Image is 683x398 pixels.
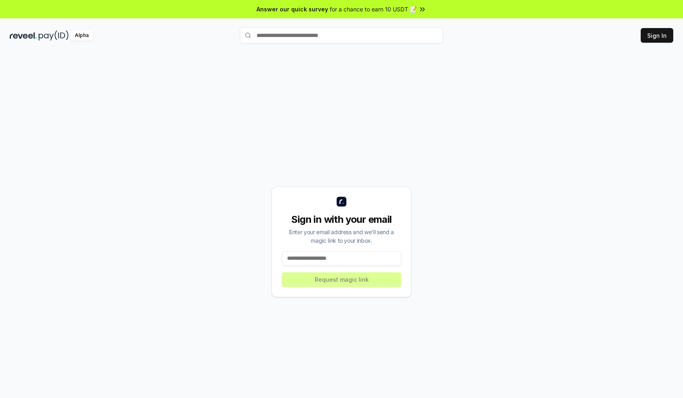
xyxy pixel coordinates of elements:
[330,5,417,13] span: for a chance to earn 10 USDT 📝
[70,30,93,41] div: Alpha
[641,28,673,43] button: Sign In
[337,197,346,207] img: logo_small
[257,5,328,13] span: Answer our quick survey
[39,30,69,41] img: pay_id
[10,30,37,41] img: reveel_dark
[282,213,401,226] div: Sign in with your email
[282,228,401,245] div: Enter your email address and we’ll send a magic link to your inbox.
